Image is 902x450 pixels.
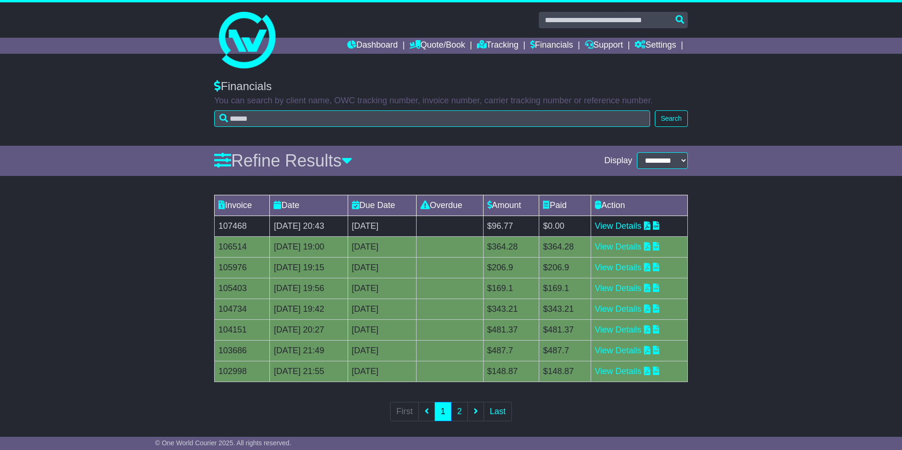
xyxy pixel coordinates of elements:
[604,156,632,166] span: Display
[483,319,539,340] td: $481.37
[348,340,416,361] td: [DATE]
[348,319,416,340] td: [DATE]
[348,278,416,299] td: [DATE]
[270,278,348,299] td: [DATE] 19:56
[270,257,348,278] td: [DATE] 19:15
[483,216,539,236] td: $96.77
[539,278,591,299] td: $169.1
[591,195,687,216] td: Action
[270,319,348,340] td: [DATE] 20:27
[539,361,591,382] td: $148.87
[483,278,539,299] td: $169.1
[595,263,642,272] a: View Details
[595,325,642,334] a: View Details
[270,236,348,257] td: [DATE] 19:00
[539,299,591,319] td: $343.21
[215,361,270,382] td: 102998
[215,278,270,299] td: 105403
[434,402,451,421] a: 1
[595,304,642,314] a: View Details
[451,402,468,421] a: 2
[483,257,539,278] td: $206.9
[595,346,642,355] a: View Details
[539,236,591,257] td: $364.28
[348,361,416,382] td: [DATE]
[214,151,352,170] a: Refine Results
[215,216,270,236] td: 107468
[585,38,623,54] a: Support
[215,340,270,361] td: 103686
[348,299,416,319] td: [DATE]
[635,38,676,54] a: Settings
[270,216,348,236] td: [DATE] 20:43
[215,319,270,340] td: 104151
[483,236,539,257] td: $364.28
[484,402,512,421] a: Last
[483,361,539,382] td: $148.87
[595,283,642,293] a: View Details
[483,299,539,319] td: $343.21
[347,38,398,54] a: Dashboard
[409,38,465,54] a: Quote/Book
[595,242,642,251] a: View Details
[483,340,539,361] td: $487.7
[595,367,642,376] a: View Details
[539,216,591,236] td: $0.00
[539,319,591,340] td: $481.37
[215,236,270,257] td: 106514
[539,195,591,216] td: Paid
[215,257,270,278] td: 105976
[214,80,688,93] div: Financials
[348,216,416,236] td: [DATE]
[348,257,416,278] td: [DATE]
[270,340,348,361] td: [DATE] 21:49
[270,299,348,319] td: [DATE] 19:42
[539,340,591,361] td: $487.7
[483,195,539,216] td: Amount
[270,195,348,216] td: Date
[655,110,688,127] button: Search
[539,257,591,278] td: $206.9
[348,195,416,216] td: Due Date
[417,195,483,216] td: Overdue
[270,361,348,382] td: [DATE] 21:55
[215,195,270,216] td: Invoice
[477,38,518,54] a: Tracking
[530,38,573,54] a: Financials
[595,221,642,231] a: View Details
[214,96,688,106] p: You can search by client name, OWC tracking number, invoice number, carrier tracking number or re...
[348,236,416,257] td: [DATE]
[215,299,270,319] td: 104734
[155,439,292,447] span: © One World Courier 2025. All rights reserved.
